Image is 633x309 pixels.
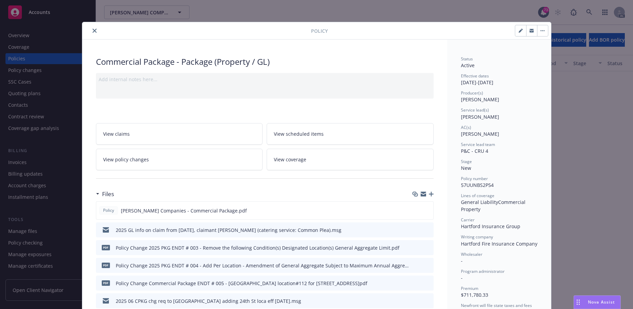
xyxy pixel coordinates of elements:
[274,130,324,137] span: View scheduled items
[274,156,306,163] span: View coverage
[116,280,367,287] div: Policy Change Commercial Package ENDT # 005 - [GEOGRAPHIC_DATA] location#112 for [STREET_ADDRESS]pdf
[414,262,419,269] button: download file
[461,90,483,96] span: Producer(s)
[461,176,488,181] span: Policy number
[461,165,471,171] span: New
[461,240,537,247] span: Hartford Fire Insurance Company
[102,190,114,198] h3: Files
[461,107,489,113] span: Service lead(s)
[424,207,431,214] button: preview file
[461,285,478,291] span: Premium
[461,303,532,308] span: Newfront will file state taxes and fees
[102,280,110,285] span: pdf
[414,280,419,287] button: download file
[90,27,99,35] button: close
[461,275,463,281] span: -
[461,234,493,240] span: Writing company
[461,292,488,298] span: $711,780.33
[425,262,431,269] button: preview file
[425,226,431,234] button: preview file
[311,27,328,34] span: Policy
[461,96,499,103] span: [PERSON_NAME]
[267,123,434,145] a: View scheduled items
[461,131,499,137] span: [PERSON_NAME]
[461,114,499,120] span: [PERSON_NAME]
[414,226,419,234] button: download file
[461,199,527,212] span: Commercial Property
[574,296,582,309] div: Drag to move
[461,56,473,62] span: Status
[102,207,115,214] span: Policy
[116,244,399,251] div: Policy Change 2025 PKG ENDT # 003 - Remove the following Condition(s) Designated Location(s) Gene...
[121,207,247,214] span: [PERSON_NAME] Companies - Commercial Package.pdf
[461,148,488,154] span: P&C - CRU 4
[461,268,505,274] span: Program administrator
[461,182,494,188] span: 57UUNBS2P54
[267,149,434,170] a: View coverage
[102,263,110,268] span: pdf
[116,226,341,234] div: 2025 GL info on claim from [DATE], claimant [PERSON_NAME] (catering service: Common Plea).msg
[414,244,419,251] button: download file
[574,295,621,309] button: Nova Assist
[425,297,431,305] button: preview file
[103,130,130,137] span: View claims
[116,297,301,305] div: 2025 06 CPKG chg req to [GEOGRAPHIC_DATA] adding 24th St loca eff [DATE].msg
[96,149,263,170] a: View policy changes
[461,193,494,198] span: Lines of coverage
[413,207,419,214] button: download file
[103,156,149,163] span: View policy changes
[96,123,263,145] a: View claims
[461,223,520,230] span: Hartford Insurance Group
[461,73,537,86] div: [DATE] - [DATE]
[116,262,411,269] div: Policy Change 2025 PKG ENDT # 004 - Add Per Location - Amendment of General Aggregate Subject to ...
[461,142,495,147] span: Service lead team
[96,56,434,68] div: Commercial Package - Package (Property / GL)
[102,245,110,250] span: pdf
[461,257,463,264] span: -
[461,217,475,223] span: Carrier
[461,199,498,205] span: General Liability
[461,251,482,257] span: Wholesaler
[96,190,114,198] div: Files
[461,159,472,164] span: Stage
[425,244,431,251] button: preview file
[461,62,475,69] span: Active
[461,73,489,79] span: Effective dates
[461,124,471,130] span: AC(s)
[99,76,431,83] div: Add internal notes here...
[414,297,419,305] button: download file
[588,299,615,305] span: Nova Assist
[425,280,431,287] button: preview file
